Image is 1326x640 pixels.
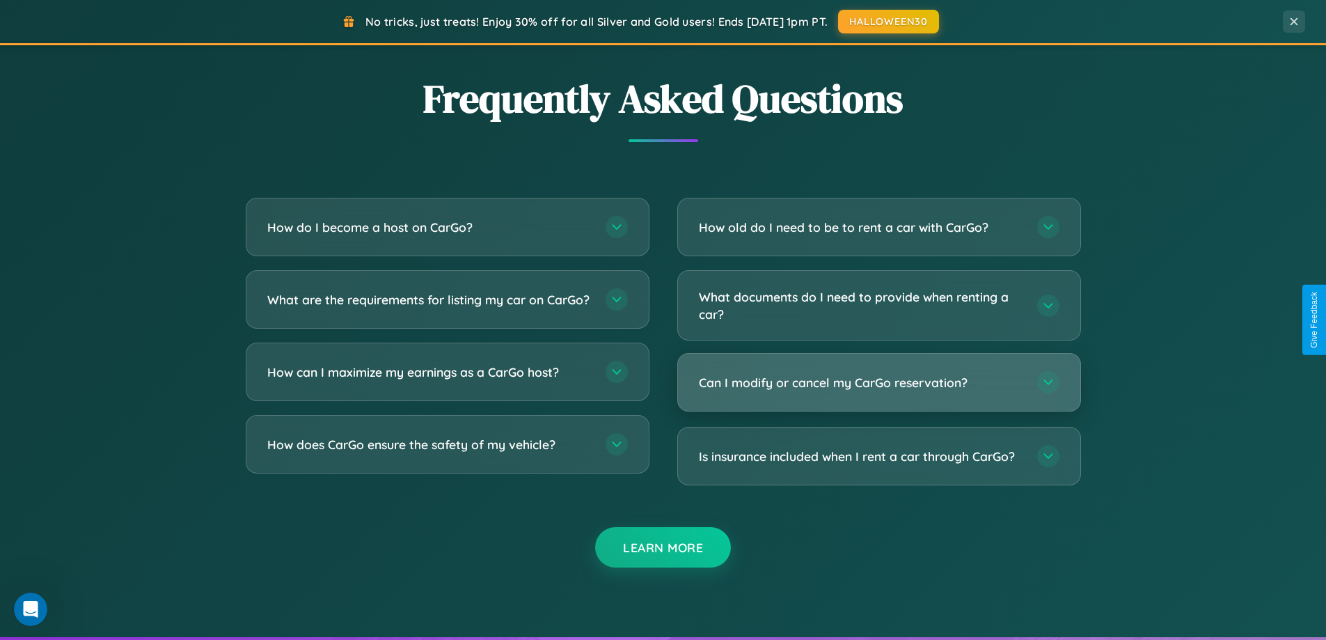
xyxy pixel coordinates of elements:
[838,10,939,33] button: HALLOWEEN30
[699,288,1023,322] h3: What documents do I need to provide when renting a car?
[267,364,592,381] h3: How can I maximize my earnings as a CarGo host?
[1309,292,1319,348] div: Give Feedback
[595,527,731,568] button: Learn More
[699,374,1023,391] h3: Can I modify or cancel my CarGo reservation?
[246,72,1081,125] h2: Frequently Asked Questions
[267,291,592,309] h3: What are the requirements for listing my car on CarGo?
[699,219,1023,236] h3: How old do I need to be to rent a car with CarGo?
[699,448,1023,465] h3: Is insurance included when I rent a car through CarGo?
[267,436,592,453] h3: How does CarGo ensure the safety of my vehicle?
[267,219,592,236] h3: How do I become a host on CarGo?
[365,15,828,29] span: No tricks, just treats! Enjoy 30% off for all Silver and Gold users! Ends [DATE] 1pm PT.
[14,593,47,626] iframe: Intercom live chat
